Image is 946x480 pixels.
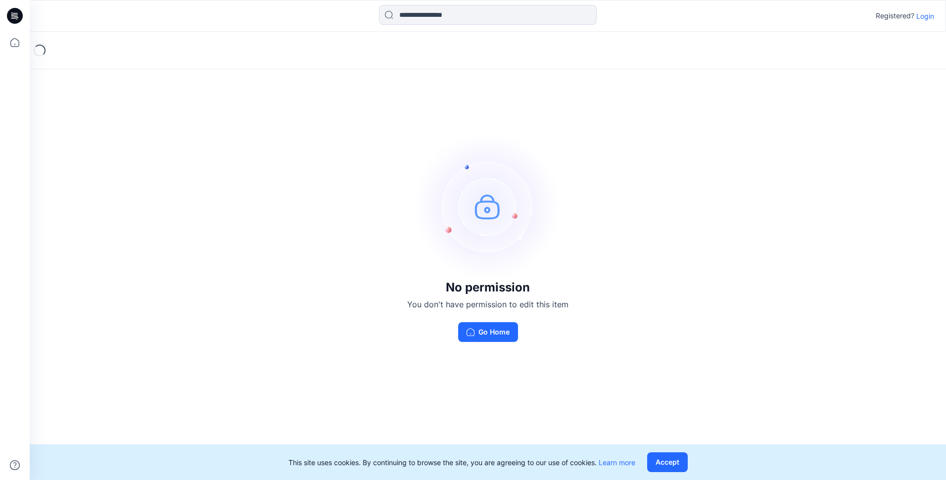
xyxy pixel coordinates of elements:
p: This site uses cookies. By continuing to browse the site, you are agreeing to our use of cookies. [288,457,635,468]
h3: No permission [407,281,568,294]
p: You don't have permission to edit this item [407,298,568,310]
button: Accept [647,452,688,472]
p: Login [916,11,934,21]
p: Registered? [876,10,914,22]
button: Go Home [458,322,518,342]
a: Learn more [599,458,635,467]
img: no-perm.svg [414,132,562,281]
